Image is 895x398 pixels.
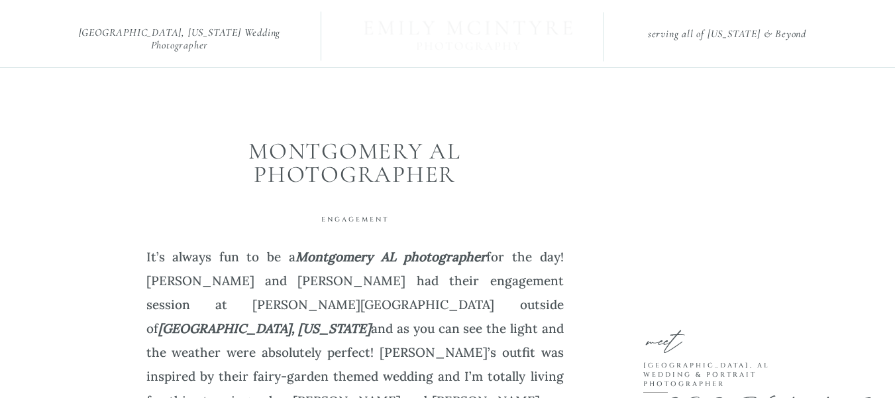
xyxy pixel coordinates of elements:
[302,21,340,29] a: meet
[202,24,232,31] span: home
[158,320,372,336] strong: [GEOGRAPHIC_DATA], [US_STATE]
[321,215,389,224] a: Engagement
[651,21,698,29] a: CONTACT
[643,308,780,351] p: meet [PERSON_NAME]
[58,27,302,42] h2: [GEOGRAPHIC_DATA], [US_STATE] Wedding Photographer
[651,23,700,30] span: CONTACT
[307,24,335,31] span: meet
[643,361,770,389] span: [GEOGRAPHIC_DATA], AL Wedding & Portrait Photographer
[146,140,564,186] h1: Montgomery Al Photographer
[295,249,486,265] strong: Montgomery AL photographer
[198,21,237,29] a: home
[617,28,838,42] h2: serving all of [US_STATE] & Beyond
